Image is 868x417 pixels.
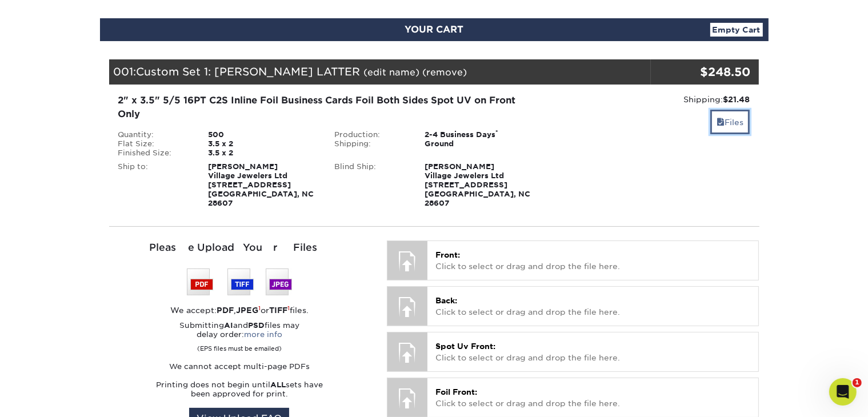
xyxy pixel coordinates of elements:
[208,162,314,207] strong: [PERSON_NAME] Village Jewelers Ltd [STREET_ADDRESS] [GEOGRAPHIC_DATA], NC 28607
[109,59,651,85] div: 001:
[110,162,200,208] div: Ship to:
[405,24,463,35] span: YOUR CART
[109,240,370,255] div: Please Upload Your Files
[118,94,534,121] div: 2" x 3.5" 5/5 16PT C2S Inline Foil Business Cards Foil Both Sides Spot UV on Front Only
[829,378,857,406] iframe: Intercom live chat
[551,94,750,105] div: Shipping:
[287,304,290,311] sup: 1
[710,110,750,134] a: Files
[435,249,750,272] p: Click to select or drag and drop the file here.
[425,162,530,207] strong: [PERSON_NAME] Village Jewelers Ltd [STREET_ADDRESS] [GEOGRAPHIC_DATA], NC 28607
[197,339,282,353] small: (EPS files must be emailed)
[110,149,200,158] div: Finished Size:
[269,306,287,315] strong: TIFF
[710,23,763,37] a: Empty Cart
[423,67,467,78] a: (remove)
[109,304,370,316] div: We accept: , or files.
[236,306,258,315] strong: JPEG
[853,378,862,387] span: 1
[110,139,200,149] div: Flat Size:
[244,330,282,339] a: more info
[110,130,200,139] div: Quantity:
[199,139,326,149] div: 3.5 x 2
[109,321,370,353] p: Submitting and files may delay order:
[326,162,416,208] div: Blind Ship:
[109,380,370,399] p: Printing does not begin until sets have been approved for print.
[435,386,750,410] p: Click to select or drag and drop the file here.
[270,380,286,389] strong: ALL
[326,139,416,149] div: Shipping:
[258,304,261,311] sup: 1
[364,67,420,78] a: (edit name)
[199,130,326,139] div: 500
[435,295,750,318] p: Click to select or drag and drop the file here.
[326,130,416,139] div: Production:
[199,149,326,158] div: 3.5 x 2
[435,387,477,396] span: Foil Front:
[137,65,361,78] span: Custom Set 1: [PERSON_NAME] LATTER
[224,321,233,330] strong: AI
[435,340,750,364] p: Click to select or drag and drop the file here.
[651,63,751,81] div: $248.50
[717,118,725,127] span: files
[248,321,265,330] strong: PSD
[416,130,542,139] div: 2-4 Business Days
[435,250,460,259] span: Front:
[435,342,495,351] span: Spot Uv Front:
[109,362,370,371] p: We cannot accept multi-page PDFs
[187,268,292,295] img: We accept: PSD, TIFF, or JPEG (JPG)
[217,306,234,315] strong: PDF
[723,95,750,104] strong: $21.48
[416,139,542,149] div: Ground
[435,296,457,305] span: Back:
